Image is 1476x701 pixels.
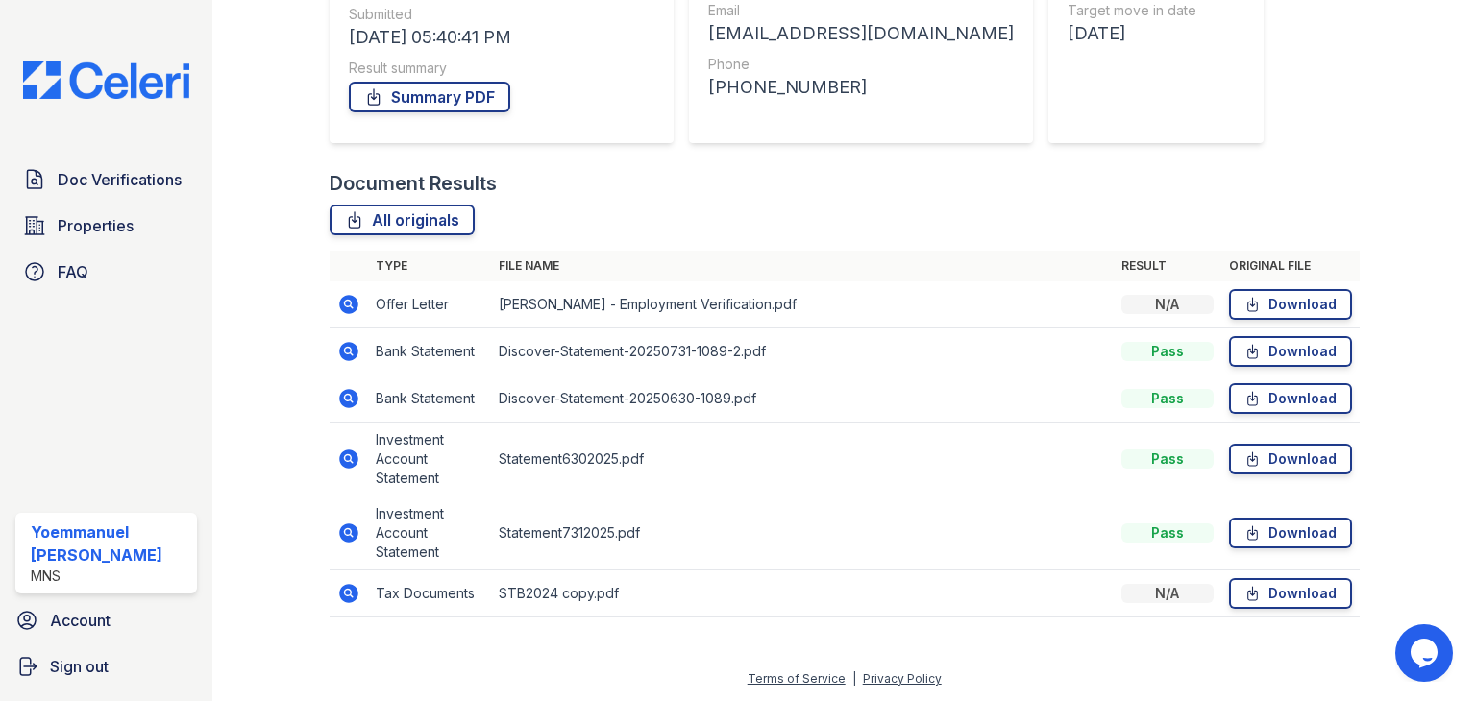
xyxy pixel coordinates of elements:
[1121,523,1214,543] div: Pass
[368,281,491,328] td: Offer Letter
[368,496,491,570] td: Investment Account Statement
[368,328,491,375] td: Bank Statement
[8,601,205,640] a: Account
[708,20,1014,47] div: [EMAIL_ADDRESS][DOMAIN_NAME]
[708,1,1014,20] div: Email
[491,281,1114,328] td: [PERSON_NAME] - Employment Verification.pdf
[368,375,491,423] td: Bank Statement
[1121,389,1214,408] div: Pass
[1229,336,1352,367] a: Download
[31,567,189,586] div: MNS
[50,655,109,678] span: Sign out
[491,375,1114,423] td: Discover-Statement-20250630-1089.pdf
[1121,342,1214,361] div: Pass
[1229,383,1352,414] a: Download
[368,423,491,496] td: Investment Account Statement
[1114,251,1221,281] th: Result
[58,214,134,237] span: Properties
[8,647,205,686] a: Sign out
[1121,449,1214,469] div: Pass
[748,671,846,686] a: Terms of Service
[1068,1,1196,20] div: Target move in date
[863,671,942,686] a: Privacy Policy
[491,570,1114,617] td: STB2024 copy.pdf
[50,609,111,632] span: Account
[31,520,189,567] div: Yoemmanuel [PERSON_NAME]
[349,82,510,112] a: Summary PDF
[1229,518,1352,548] a: Download
[349,59,654,78] div: Result summary
[1068,20,1196,47] div: [DATE]
[330,205,475,235] a: All originals
[491,423,1114,496] td: Statement6302025.pdf
[349,5,654,24] div: Submitted
[1229,444,1352,474] a: Download
[1121,584,1214,603] div: N/A
[1121,295,1214,314] div: N/A
[1229,578,1352,609] a: Download
[368,251,491,281] th: Type
[491,251,1114,281] th: File name
[708,55,1014,74] div: Phone
[15,253,197,291] a: FAQ
[58,168,182,191] span: Doc Verifications
[15,206,197,245] a: Properties
[852,671,856,686] div: |
[1229,289,1352,320] a: Download
[491,328,1114,375] td: Discover-Statement-20250731-1089-2.pdf
[58,260,88,283] span: FAQ
[491,496,1114,570] td: Statement7312025.pdf
[708,74,1014,101] div: [PHONE_NUMBER]
[330,170,497,197] div: Document Results
[15,160,197,199] a: Doc Verifications
[368,570,491,617] td: Tax Documents
[1395,624,1457,682] iframe: chat widget
[8,61,205,99] img: CE_Logo_Blue-a8612792a0a2168367f1c8372b55b34899dd931a85d93a1a3d3e32e68fde9ad4.png
[1221,251,1360,281] th: Original file
[349,24,654,51] div: [DATE] 05:40:41 PM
